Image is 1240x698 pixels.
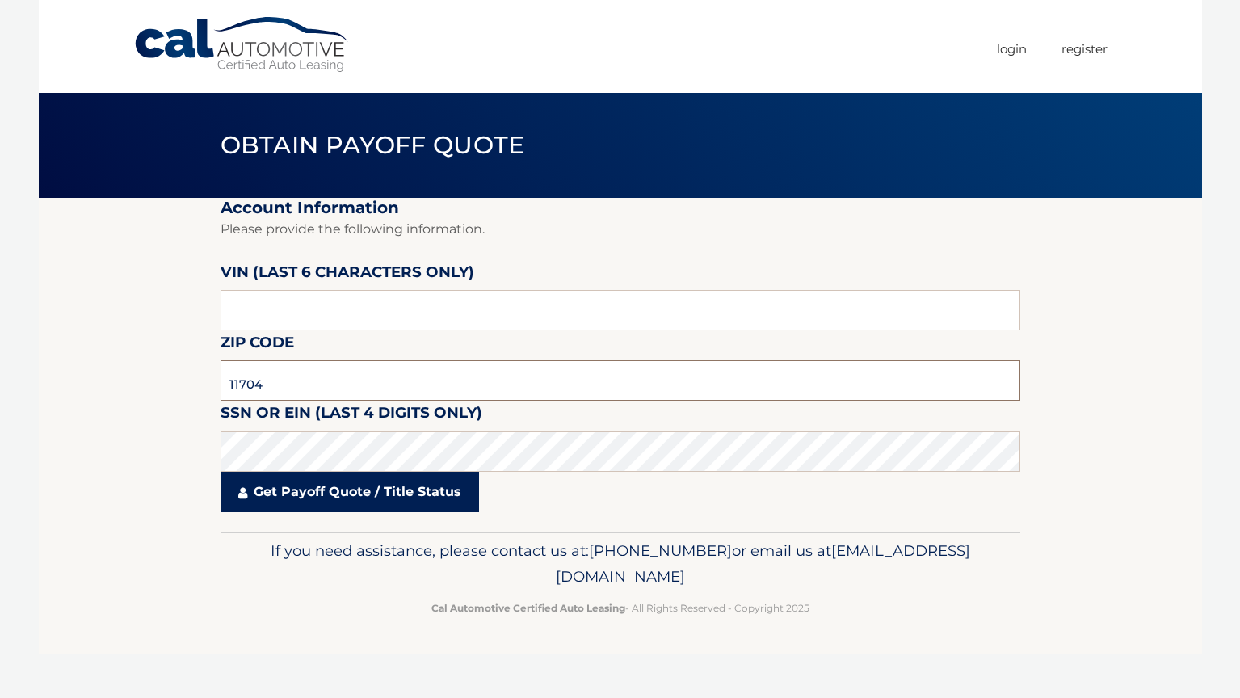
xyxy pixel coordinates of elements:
[221,260,474,290] label: VIN (last 6 characters only)
[997,36,1027,62] a: Login
[431,602,625,614] strong: Cal Automotive Certified Auto Leasing
[221,472,479,512] a: Get Payoff Quote / Title Status
[221,218,1020,241] p: Please provide the following information.
[221,330,294,360] label: Zip Code
[221,198,1020,218] h2: Account Information
[231,599,1010,616] p: - All Rights Reserved - Copyright 2025
[221,130,525,160] span: Obtain Payoff Quote
[1061,36,1108,62] a: Register
[133,16,351,74] a: Cal Automotive
[589,541,732,560] span: [PHONE_NUMBER]
[231,538,1010,590] p: If you need assistance, please contact us at: or email us at
[221,401,482,431] label: SSN or EIN (last 4 digits only)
